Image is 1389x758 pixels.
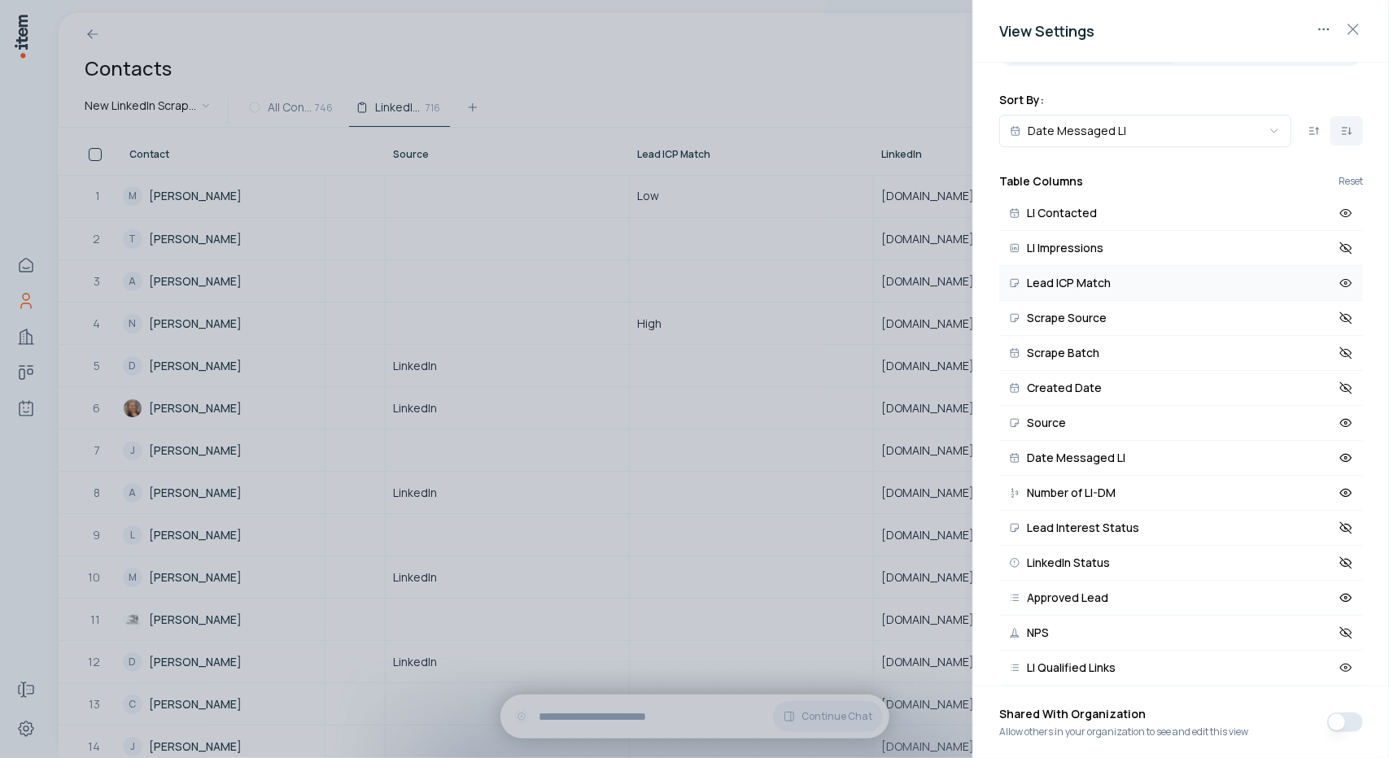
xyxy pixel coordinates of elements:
span: LI Qualified Links [1027,662,1116,673]
span: Shared With Organization [999,706,1248,725]
button: Reset [1339,176,1363,186]
button: Scrape Batch [999,336,1363,371]
h2: Sort By: [999,92,1363,108]
button: LI Impressions [999,231,1363,266]
span: Number of LI-DM [1027,487,1116,499]
button: LI Contacted [999,196,1363,231]
button: Source [999,406,1363,441]
h2: View Settings [999,20,1363,42]
button: Date Messaged LI [999,441,1363,476]
button: Lead Interest Status [999,511,1363,546]
span: Lead ICP Match [1027,277,1111,289]
button: Approved Lead [999,581,1363,616]
button: LI Qualified Links [999,651,1363,686]
span: LinkedIn Status [1027,557,1110,568]
span: Allow others in your organization to see and edit this view [999,725,1248,738]
button: Lead ICP Match [999,266,1363,301]
span: Scrape Batch [1027,347,1099,359]
button: View actions [1311,16,1337,42]
button: NPS [999,616,1363,651]
span: Source [1027,417,1066,429]
button: Scrape Source [999,301,1363,336]
span: LI Impressions [1027,242,1103,254]
h2: Table Columns [999,173,1083,189]
span: Created Date [1027,382,1102,394]
button: Created Date [999,371,1363,406]
span: Date Messaged LI [1027,452,1125,464]
span: Approved Lead [1027,592,1108,603]
button: LinkedIn Status [999,546,1363,581]
span: NPS [1027,627,1049,638]
span: Scrape Source [1027,312,1107,324]
span: LI Contacted [1027,207,1097,219]
button: Number of LI-DM [999,476,1363,511]
span: Lead Interest Status [1027,522,1139,534]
